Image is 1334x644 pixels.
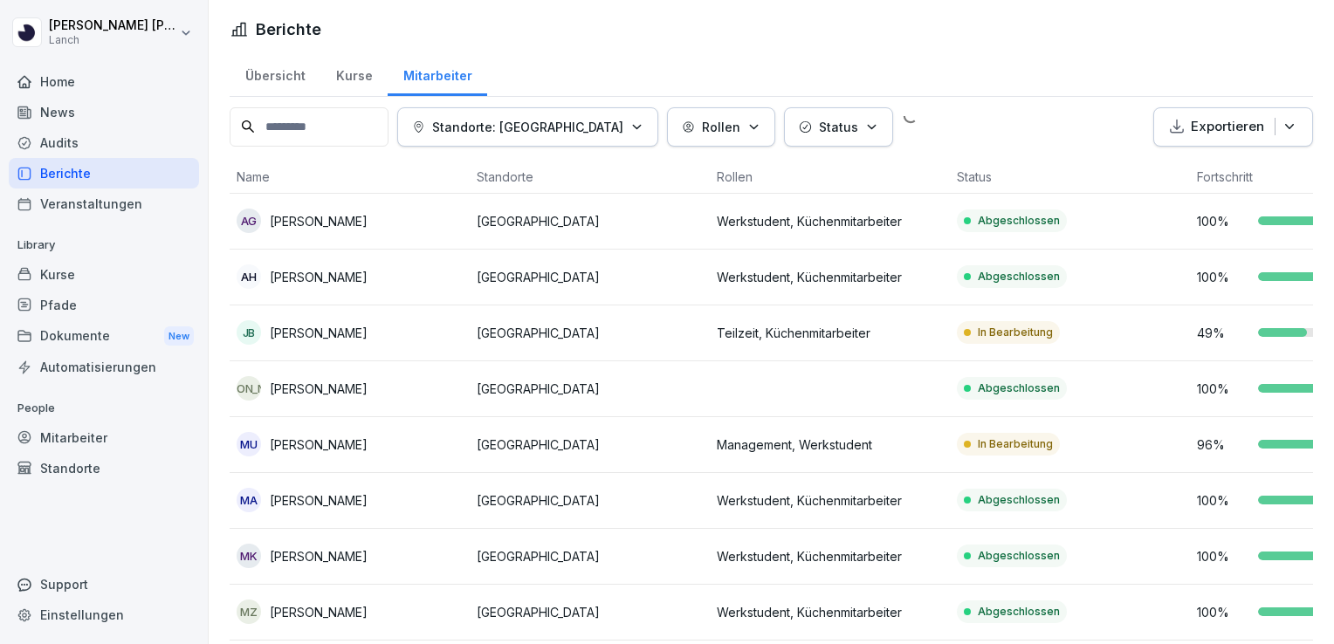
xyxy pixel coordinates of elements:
[477,380,703,398] p: [GEOGRAPHIC_DATA]
[270,380,368,398] p: [PERSON_NAME]
[1197,435,1249,454] p: 96 %
[320,51,388,96] a: Kurse
[9,394,199,422] p: People
[256,17,321,41] h1: Berichte
[9,290,199,320] a: Pfade
[397,107,658,147] button: Standorte: [GEOGRAPHIC_DATA]
[9,158,199,188] a: Berichte
[477,212,703,230] p: [GEOGRAPHIC_DATA]
[978,604,1060,620] p: Abgeschlossen
[9,320,199,353] a: DokumenteNew
[270,491,368,510] p: [PERSON_NAME]
[164,326,194,346] div: New
[237,544,261,568] div: MK
[237,209,261,233] div: AG
[477,268,703,286] p: [GEOGRAPHIC_DATA]
[432,118,623,136] p: Standorte: [GEOGRAPHIC_DATA]
[978,548,1060,564] p: Abgeschlossen
[9,231,199,259] p: Library
[978,269,1060,284] p: Abgeschlossen
[717,547,943,565] p: Werkstudent, Küchenmitarbeiter
[270,268,368,286] p: [PERSON_NAME]
[1153,107,1313,147] button: Exportieren
[9,320,199,353] div: Dokumente
[950,161,1190,194] th: Status
[717,491,943,510] p: Werkstudent, Küchenmitarbeiter
[470,161,710,194] th: Standorte
[270,547,368,565] p: [PERSON_NAME]
[9,422,199,453] a: Mitarbeiter
[9,259,199,290] a: Kurse
[710,161,950,194] th: Rollen
[477,324,703,342] p: [GEOGRAPHIC_DATA]
[237,376,261,401] div: [PERSON_NAME]
[237,320,261,345] div: JB
[477,547,703,565] p: [GEOGRAPHIC_DATA]
[230,51,320,96] a: Übersicht
[978,492,1060,508] p: Abgeschlossen
[1197,603,1249,621] p: 100 %
[49,18,176,33] p: [PERSON_NAME] [PERSON_NAME]
[270,435,368,454] p: [PERSON_NAME]
[9,66,199,97] a: Home
[667,107,775,147] button: Rollen
[388,51,487,96] a: Mitarbeiter
[717,212,943,230] p: Werkstudent, Küchenmitarbeiter
[237,432,261,456] div: MU
[1197,380,1249,398] p: 100 %
[9,569,199,599] div: Support
[1197,324,1249,342] p: 49 %
[717,603,943,621] p: Werkstudent, Küchenmitarbeiter
[477,435,703,454] p: [GEOGRAPHIC_DATA]
[9,97,199,127] a: News
[237,488,261,512] div: MA
[978,213,1060,229] p: Abgeschlossen
[978,380,1060,396] p: Abgeschlossen
[1197,268,1249,286] p: 100 %
[9,599,199,630] a: Einstellungen
[717,435,943,454] p: Management, Werkstudent
[1191,117,1264,137] p: Exportieren
[477,603,703,621] p: [GEOGRAPHIC_DATA]
[978,436,1053,452] p: In Bearbeitung
[9,453,199,483] a: Standorte
[784,107,893,147] button: Status
[477,491,703,510] p: [GEOGRAPHIC_DATA]
[270,603,368,621] p: [PERSON_NAME]
[819,118,858,136] p: Status
[270,324,368,342] p: [PERSON_NAME]
[9,352,199,382] a: Automatisierungen
[978,325,1053,340] p: In Bearbeitung
[270,212,368,230] p: [PERSON_NAME]
[9,127,199,158] a: Audits
[1197,491,1249,510] p: 100 %
[1197,212,1249,230] p: 100 %
[237,264,261,289] div: AH
[237,599,261,624] div: MZ
[9,188,199,219] a: Veranstaltungen
[230,161,470,194] th: Name
[717,268,943,286] p: Werkstudent, Küchenmitarbeiter
[1197,547,1249,565] p: 100 %
[702,118,740,136] p: Rollen
[717,324,943,342] p: Teilzeit, Küchenmitarbeiter
[49,34,176,46] p: Lanch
